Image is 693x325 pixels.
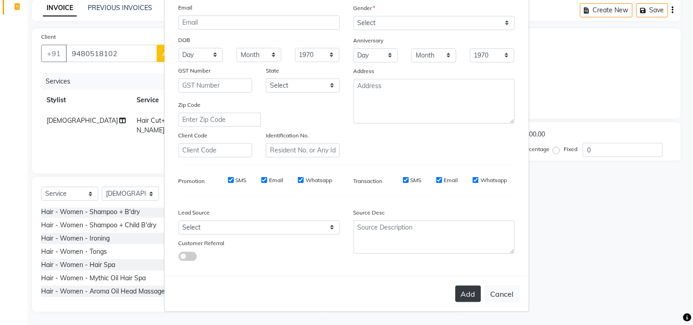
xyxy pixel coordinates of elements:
label: SMS [236,176,247,184]
input: Email [179,16,340,30]
label: Promotion [179,177,205,185]
label: Email [179,4,193,12]
label: Customer Referral [179,239,225,247]
input: Client Code [179,143,253,157]
input: Resident No. or Any Id [266,143,340,157]
label: Source Desc [354,209,385,217]
label: Client Code [179,131,208,140]
label: GST Number [179,67,211,75]
input: GST Number [179,79,253,93]
label: SMS [411,176,422,184]
input: Enter Zip Code [179,113,261,127]
label: Whatsapp [481,176,507,184]
label: Address [354,67,375,75]
label: Transaction [354,177,383,185]
label: Identification No. [266,131,309,140]
label: Zip Code [179,101,201,109]
button: Cancel [485,285,520,303]
label: Email [269,176,283,184]
label: State [266,67,279,75]
button: Add [455,286,481,302]
label: Email [444,176,458,184]
label: DOB [179,36,190,44]
label: Anniversary [354,37,384,45]
label: Lead Source [179,209,210,217]
label: Whatsapp [306,176,332,184]
label: Gender [354,4,376,12]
